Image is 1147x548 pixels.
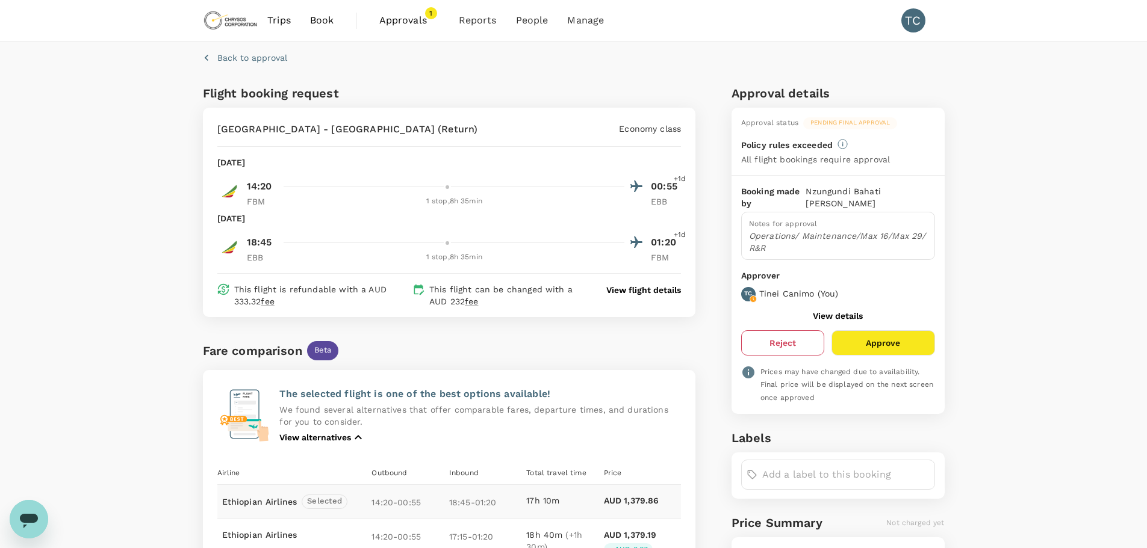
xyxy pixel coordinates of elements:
[371,494,449,508] p: 14:20 - 00:55
[217,122,478,137] p: [GEOGRAPHIC_DATA] - [GEOGRAPHIC_DATA] (Return)
[604,529,657,541] p: AUD 1,379.19
[567,13,604,28] span: Manage
[901,8,925,32] div: TC
[749,220,818,228] span: Notes for approval
[604,469,622,477] span: Price
[279,387,681,401] p: The selected flight is one of the best options available!
[606,284,681,296] button: View flight details
[741,117,798,129] div: Approval status
[803,119,897,127] span: Pending final approval
[449,529,521,543] p: 17:15 - 01:20
[222,529,372,541] p: Ethiopian Airlines
[234,283,408,307] p: This flight is refundable with a AUD 333.32
[267,13,291,28] span: Trips
[732,428,945,448] h6: Labels
[203,84,447,103] h6: Flight booking request
[284,195,625,208] div: 1 stop , 8h 35min
[247,235,272,250] p: 18:45
[247,251,277,263] p: EBB
[744,289,752,298] p: TC
[371,529,444,543] p: 14:20 - 00:55
[10,500,48,538] iframe: Button to launch messaging window
[425,7,437,19] span: 1
[674,229,686,241] span: +1d
[222,496,297,508] p: Ethiopian Airlines
[449,494,526,508] p: 18:45 - 01:20
[674,173,686,185] span: +1d
[741,330,824,356] button: Reject
[310,13,334,28] span: Book
[886,519,944,527] span: Not charged yet
[760,368,933,402] span: Prices may have changed due to availability. Final price will be displayed on the next screen onc...
[429,283,583,307] p: This flight can be changed with a AUD 232
[732,84,945,103] h6: Approval details
[526,494,603,506] p: 17h 10m
[217,52,287,64] p: Back to approval
[732,513,822,532] h6: Price Summary
[307,345,339,356] span: Beta
[247,195,277,208] p: FBM
[465,297,478,306] span: fee
[449,469,479,477] span: Inbound
[203,341,302,360] div: Fare comparison
[217,235,241,259] img: ET
[759,288,839,300] p: Tinei Canimo ( You )
[284,251,625,263] div: 1 stop , 8h 35min
[203,7,258,34] img: Chrysos Corporation
[741,269,935,282] p: Approver
[604,494,681,506] p: AUD 1,379.86
[203,52,287,64] button: Back to approval
[217,156,246,168] p: [DATE]
[651,195,681,208] p: EBB
[741,139,833,151] p: Policy rules exceeded
[526,469,586,477] span: Total travel time
[302,496,347,507] span: Selected
[651,235,681,250] p: 01:20
[741,185,806,209] p: Booking made by
[217,469,240,477] span: Airline
[371,469,407,477] span: Outbound
[379,13,440,28] span: Approvals
[217,212,246,224] p: [DATE]
[741,153,890,165] p: All flight bookings require approval
[831,330,934,356] button: Approve
[459,13,497,28] span: Reports
[806,185,934,209] p: Nzungundi Bahati [PERSON_NAME]
[279,404,681,428] p: We found several alternatives that offer comparable fares, departure times, and durations for you...
[279,431,351,443] p: View alternatives
[651,251,681,263] p: FBM
[516,13,549,28] span: People
[762,465,930,484] input: Add a label to this booking
[279,430,365,445] button: View alternatives
[749,230,927,254] p: Operations/ Maintenance/Max 16/Max 29/ R&R
[247,179,272,194] p: 14:20
[813,311,863,321] button: View details
[261,297,274,306] span: fee
[217,179,241,203] img: ET
[619,123,681,135] p: Economy class
[651,179,681,194] p: 00:55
